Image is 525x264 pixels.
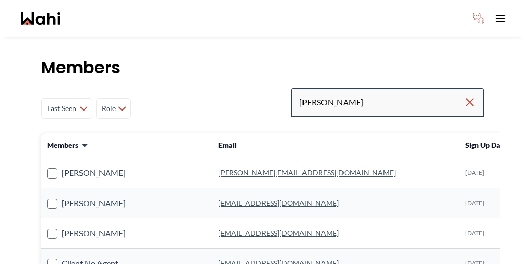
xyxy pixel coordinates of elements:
[62,196,126,210] a: [PERSON_NAME]
[41,57,484,78] h1: Members
[62,166,126,180] a: [PERSON_NAME]
[101,99,116,118] span: Role
[463,93,476,112] button: Clear search
[459,218,514,249] td: [DATE]
[46,99,77,118] span: Last Seen
[47,140,89,150] button: Members
[490,8,511,29] button: Toggle open navigation menu
[459,188,514,218] td: [DATE]
[218,141,237,149] span: Email
[47,140,78,150] span: Members
[465,141,508,149] span: Sign Up Date
[459,158,514,188] td: [DATE]
[21,12,60,25] a: Wahi homepage
[218,229,339,237] a: [EMAIL_ADDRESS][DOMAIN_NAME]
[299,93,463,112] input: Search input
[218,199,339,207] a: [EMAIL_ADDRESS][DOMAIN_NAME]
[62,227,126,240] a: [PERSON_NAME]
[218,168,396,177] a: [PERSON_NAME][EMAIL_ADDRESS][DOMAIN_NAME]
